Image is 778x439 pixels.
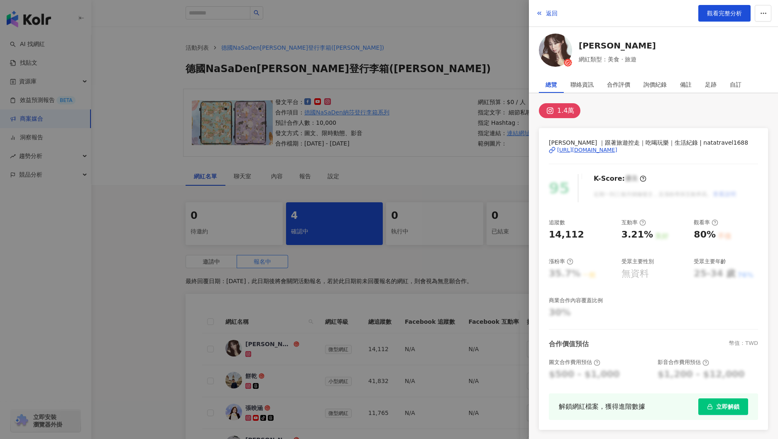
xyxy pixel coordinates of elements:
span: [PERSON_NAME] ｜跟著旅遊控走｜吃喝玩樂｜生活紀錄 | natatravel1688 [549,138,758,147]
div: 影音合作費用預估 [658,359,709,366]
div: 足跡 [705,76,717,93]
div: 3.21% [621,228,653,241]
div: 14,112 [549,228,584,241]
span: 立即解鎖 [716,403,739,410]
div: K-Score : [594,174,646,183]
div: 解鎖網紅檔案，獲得進階數據 [559,401,645,412]
button: 1.4萬 [539,103,580,118]
div: 80% [694,228,716,241]
div: 漲粉率 [549,258,573,265]
div: 聯絡資訊 [570,76,594,93]
div: 觀看率 [694,219,718,226]
div: 追蹤數 [549,219,565,226]
div: 圖文合作費用預估 [549,359,600,366]
div: 互動率 [621,219,646,226]
div: 自訂 [730,76,741,93]
div: 總覽 [546,76,557,93]
div: 無資料 [621,267,649,280]
div: 1.4萬 [557,105,574,116]
button: 立即解鎖 [698,398,748,415]
div: [URL][DOMAIN_NAME] [557,146,617,154]
div: 受眾主要年齡 [694,258,726,265]
div: 合作評價 [607,76,630,93]
span: 觀看完整分析 [707,10,742,17]
div: 詢價紀錄 [643,76,667,93]
div: 備註 [680,76,692,93]
a: 觀看完整分析 [698,5,751,22]
img: KOL Avatar [539,34,572,67]
a: [PERSON_NAME] [579,40,656,51]
a: KOL Avatar [539,34,572,70]
button: 返回 [536,5,558,22]
a: [URL][DOMAIN_NAME] [549,146,758,154]
span: 網紅類型：美食 · 旅遊 [579,55,656,64]
div: 受眾主要性別 [621,258,654,265]
div: 合作價值預估 [549,340,589,349]
span: 返回 [546,10,558,17]
div: 幣值：TWD [729,340,758,349]
div: 商業合作內容覆蓋比例 [549,297,603,304]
